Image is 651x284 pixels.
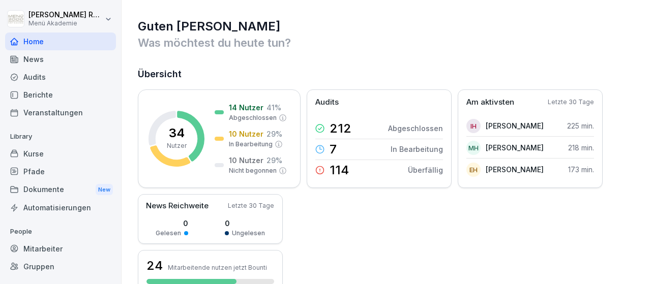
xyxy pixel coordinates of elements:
p: 0 [225,218,265,229]
p: Abgeschlossen [229,113,277,122]
p: Menü Akademie [28,20,103,27]
p: Audits [315,97,339,108]
p: Was möchtest du heute tun? [138,35,636,51]
h3: 24 [146,257,163,274]
p: 7 [330,143,337,155]
p: 10 Nutzer [229,155,263,166]
p: [PERSON_NAME] [486,164,544,175]
p: 41 % [267,102,281,113]
p: Am aktivsten [466,97,514,108]
a: News [5,50,116,68]
p: Library [5,129,116,145]
p: People [5,224,116,240]
p: 34 [169,127,185,139]
div: EH [466,163,481,177]
p: Nutzer [167,141,187,150]
a: Veranstaltungen [5,104,116,121]
p: In Bearbeitung [229,140,273,149]
div: New [96,184,113,196]
p: Letzte 30 Tage [228,201,274,210]
a: DokumenteNew [5,180,116,199]
p: 0 [156,218,188,229]
p: News Reichweite [146,200,209,212]
a: Automatisierungen [5,199,116,216]
p: 225 min. [567,120,594,131]
a: Kurse [5,145,116,163]
a: Berichte [5,86,116,104]
p: [PERSON_NAME] [486,120,544,131]
h1: Guten [PERSON_NAME] [138,18,636,35]
div: MH [466,141,481,155]
a: Gruppen [5,258,116,275]
div: Dokumente [5,180,116,199]
p: 29 % [267,129,282,139]
p: 212 [330,122,351,135]
p: 29 % [267,155,282,166]
p: 10 Nutzer [229,129,263,139]
p: 14 Nutzer [229,102,263,113]
p: [PERSON_NAME] [486,142,544,153]
a: Home [5,33,116,50]
p: Ungelesen [232,229,265,238]
p: [PERSON_NAME] Rolink [28,11,103,19]
p: 218 min. [568,142,594,153]
a: Mitarbeiter [5,240,116,258]
p: Überfällig [408,165,443,175]
p: Gelesen [156,229,181,238]
a: Pfade [5,163,116,180]
p: 173 min. [568,164,594,175]
p: Letzte 30 Tage [548,98,594,107]
a: Audits [5,68,116,86]
p: In Bearbeitung [391,144,443,154]
p: Nicht begonnen [229,166,277,175]
p: 114 [330,164,349,176]
h2: Übersicht [138,67,636,81]
p: Abgeschlossen [388,123,443,134]
div: IH [466,119,481,133]
p: Mitarbeitende nutzen jetzt Bounti [168,264,267,271]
